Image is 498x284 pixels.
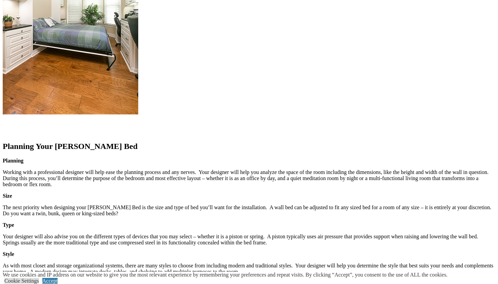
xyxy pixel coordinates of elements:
div: We use cookies and IP address on our website to give you the most relevant experience by remember... [3,272,448,278]
a: Cookie Settings [4,278,39,284]
p: Working with a professional designer will help ease the planning process and any nerves. Your des... [3,169,495,188]
strong: Type [3,222,14,228]
p: As with most closet and storage organizational systems, there are many styles to choose from incl... [3,263,495,275]
strong: Planning [3,158,23,163]
h2: Planning Your [PERSON_NAME] Bed [3,142,495,151]
a: Accept [42,278,58,284]
strong: Size [3,193,12,199]
p: The next priority when designing your [PERSON_NAME] Bed is the size and type of bed you’ll want f... [3,204,495,217]
strong: Style [3,251,14,257]
p: Your designer will also advise you on the different types of devices that you may select – whethe... [3,234,495,246]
